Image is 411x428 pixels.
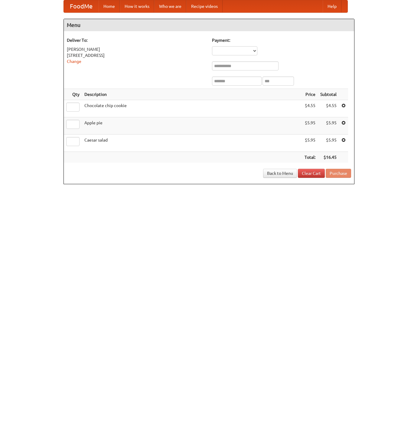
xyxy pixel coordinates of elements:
[67,46,206,52] div: [PERSON_NAME]
[298,169,325,178] a: Clear Cart
[302,100,318,117] td: $4.55
[212,37,351,43] h5: Payment:
[302,117,318,135] td: $5.95
[302,152,318,163] th: Total:
[67,37,206,43] h5: Deliver To:
[82,135,302,152] td: Caesar salad
[64,89,82,100] th: Qty
[67,52,206,58] div: [STREET_ADDRESS]
[318,152,339,163] th: $16.45
[99,0,120,12] a: Home
[64,19,354,31] h4: Menu
[318,89,339,100] th: Subtotal
[302,89,318,100] th: Price
[82,89,302,100] th: Description
[120,0,154,12] a: How it works
[318,135,339,152] td: $5.95
[326,169,351,178] button: Purchase
[82,117,302,135] td: Apple pie
[263,169,297,178] a: Back to Menu
[67,59,81,64] a: Change
[318,117,339,135] td: $5.95
[154,0,186,12] a: Who we are
[186,0,223,12] a: Recipe videos
[82,100,302,117] td: Chocolate chip cookie
[318,100,339,117] td: $4.55
[323,0,341,12] a: Help
[302,135,318,152] td: $5.95
[64,0,99,12] a: FoodMe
